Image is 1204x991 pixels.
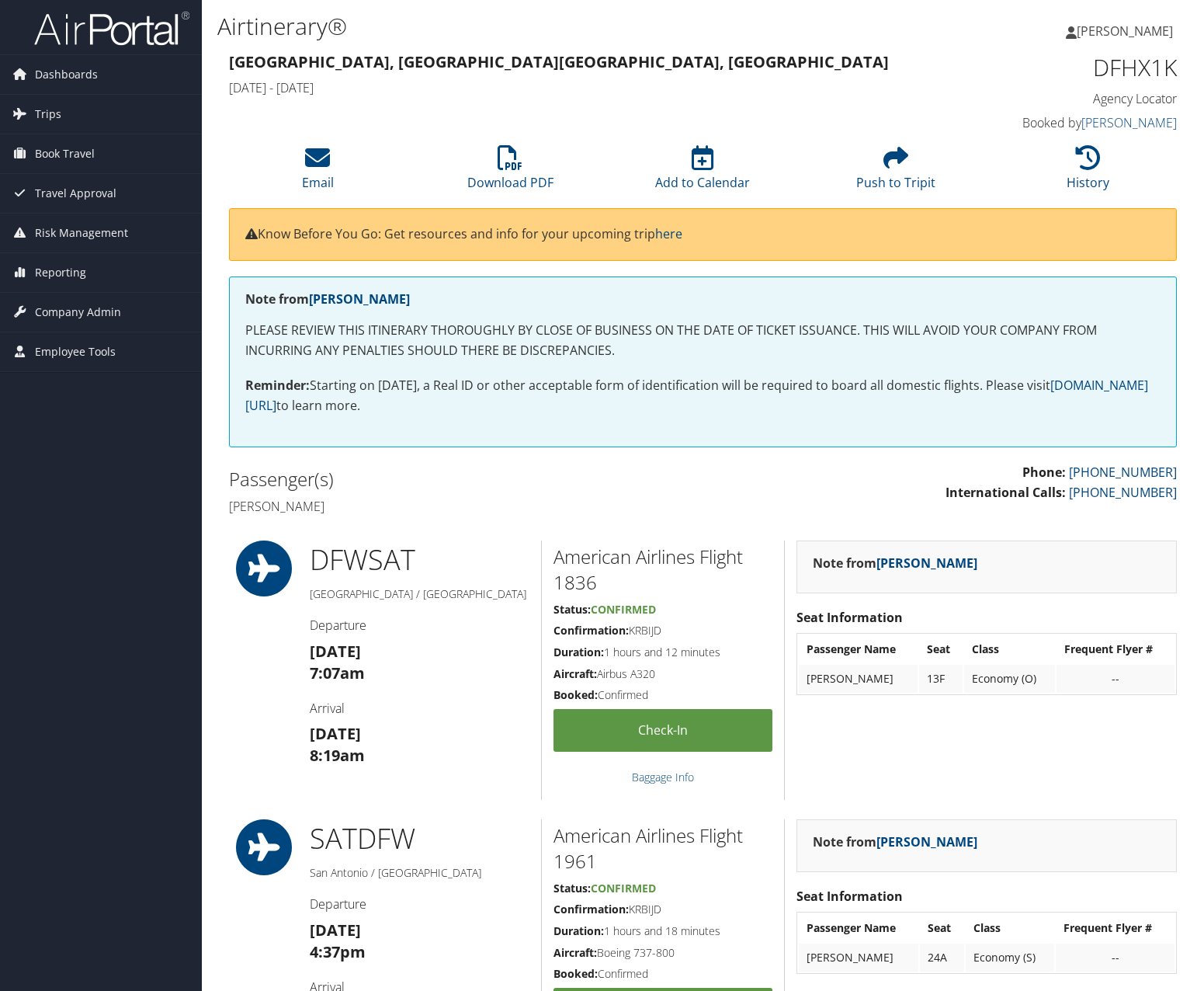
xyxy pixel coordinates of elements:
[553,623,772,638] h5: KRBIJD
[876,555,977,572] a: [PERSON_NAME]
[302,154,334,191] a: Email
[966,914,1054,942] th: Class
[796,888,903,905] strong: Seat Information
[553,966,598,981] strong: Booked:
[310,641,361,662] strong: [DATE]
[966,944,1054,972] td: Economy (S)
[553,666,772,682] h5: Airbus A320
[799,665,918,693] td: [PERSON_NAME]
[946,484,1066,501] strong: International Calls:
[35,95,61,134] span: Trips
[920,944,964,972] td: 24A
[310,700,529,717] h4: Arrival
[310,662,365,683] strong: 7:07am
[229,51,889,72] strong: [GEOGRAPHIC_DATA], [GEOGRAPHIC_DATA] [GEOGRAPHIC_DATA], [GEOGRAPHIC_DATA]
[919,635,963,663] th: Seat
[35,214,128,252] span: Risk Management
[35,134,95,173] span: Book Travel
[310,617,529,634] h4: Departure
[799,914,918,942] th: Passenger Name
[34,10,189,47] img: airportal-logo.png
[591,602,656,617] span: Confirmed
[553,945,597,960] strong: Aircraft:
[799,944,918,972] td: [PERSON_NAME]
[245,290,410,308] strong: Note from
[1063,951,1167,965] div: --
[1081,114,1177,131] a: [PERSON_NAME]
[957,114,1177,131] h4: Booked by
[799,635,918,663] th: Passenger Name
[553,822,772,875] h2: American Airlines Flight 1961
[310,819,529,858] h1: SAT DFW
[309,290,410,308] a: [PERSON_NAME]
[1057,635,1175,663] th: Frequent Flyer #
[553,623,629,638] strong: Confirmation:
[1069,464,1177,481] a: [PHONE_NUMBER]
[229,466,692,492] h2: Passenger(s)
[553,902,772,917] h5: KRBIJD
[553,902,629,916] strong: Confirmation:
[310,586,529,602] h5: [GEOGRAPHIC_DATA] / [GEOGRAPHIC_DATA]
[553,966,772,982] h5: Confirmed
[1069,484,1177,501] a: [PHONE_NUMBER]
[35,174,116,213] span: Travel Approval
[553,881,591,895] strong: Status:
[245,224,1161,245] p: Know Before You Go: Get resources and info for your upcoming trip
[310,920,361,941] strong: [DATE]
[1022,464,1066,481] strong: Phone:
[919,665,963,693] td: 13F
[553,645,604,659] strong: Duration:
[1067,154,1109,191] a: History
[964,635,1055,663] th: Class
[632,770,694,784] a: Baggage Info
[35,55,98,94] span: Dashboards
[813,555,977,572] strong: Note from
[1064,672,1167,686] div: --
[813,833,977,850] strong: Note from
[553,687,598,702] strong: Booked:
[796,609,903,626] strong: Seat Information
[964,665,1055,693] td: Economy (O)
[856,154,935,191] a: Push to Tripit
[310,745,365,766] strong: 8:19am
[553,645,772,660] h5: 1 hours and 12 minutes
[591,881,656,895] span: Confirmed
[217,10,865,43] h1: Airtinerary®
[310,895,529,913] h4: Departure
[310,941,366,962] strong: 4:37pm
[553,687,772,703] h5: Confirmed
[1077,23,1173,40] span: [PERSON_NAME]
[245,321,1161,360] p: PLEASE REVIEW THIS ITINERARY THOROUGHLY BY CLOSE OF BUSINESS ON THE DATE OF TICKET ISSUANCE. THIS...
[245,377,310,394] strong: Reminder:
[920,914,964,942] th: Seat
[957,90,1177,107] h4: Agency Locator
[310,723,361,744] strong: [DATE]
[1056,914,1175,942] th: Frequent Flyer #
[553,945,772,961] h5: Boeing 737-800
[35,253,86,292] span: Reporting
[655,154,750,191] a: Add to Calendar
[655,225,682,242] a: here
[553,544,772,596] h2: American Airlines Flight 1836
[553,709,772,752] a: Check-in
[35,332,116,371] span: Employee Tools
[553,666,597,681] strong: Aircraft:
[553,923,604,938] strong: Duration:
[245,377,1148,414] a: [DOMAIN_NAME][URL]
[1066,8,1188,54] a: [PERSON_NAME]
[876,833,977,850] a: [PERSON_NAME]
[957,51,1177,84] h1: DFHX1K
[310,865,529,881] h5: San Antonio / [GEOGRAPHIC_DATA]
[35,293,121,332] span: Company Admin
[229,79,934,96] h4: [DATE] - [DATE]
[229,498,692,515] h4: [PERSON_NAME]
[467,154,553,191] a: Download PDF
[310,541,529,579] h1: DFW SAT
[553,602,591,617] strong: Status:
[553,923,772,939] h5: 1 hours and 18 minutes
[245,376,1161,416] p: Starting on [DATE], a Real ID or other acceptable form of identification will be required to boar...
